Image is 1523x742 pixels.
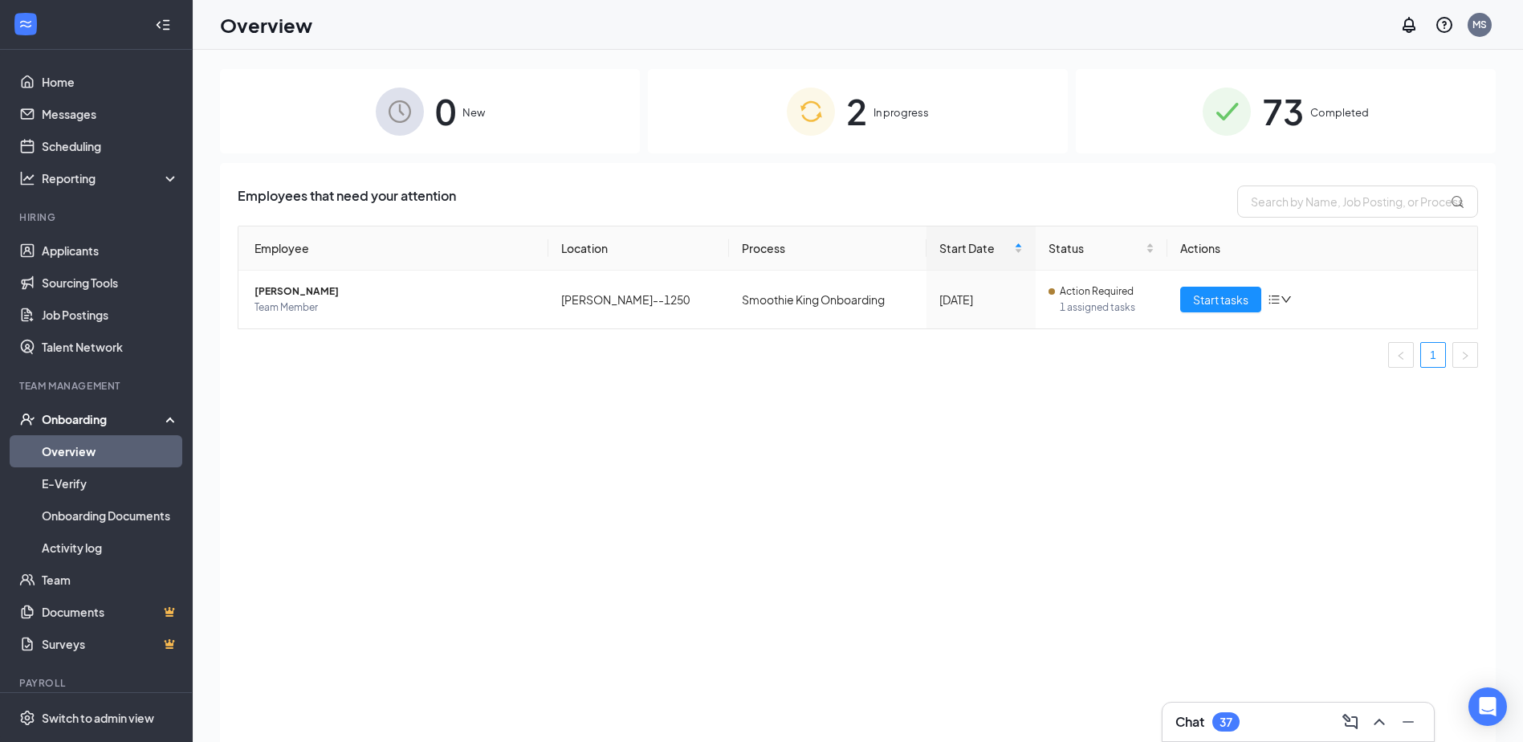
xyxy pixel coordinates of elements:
[42,596,179,628] a: DocumentsCrown
[729,271,926,328] td: Smoothie King Onboarding
[1060,283,1134,300] span: Action Required
[1262,84,1304,139] span: 73
[42,467,179,499] a: E-Verify
[42,267,179,299] a: Sourcing Tools
[1167,226,1477,271] th: Actions
[1421,343,1445,367] a: 1
[255,300,535,316] span: Team Member
[1388,342,1414,368] button: left
[42,411,165,427] div: Onboarding
[1193,291,1248,308] span: Start tasks
[1468,687,1507,726] div: Open Intercom Messenger
[1395,709,1421,735] button: Minimize
[42,499,179,532] a: Onboarding Documents
[1341,712,1360,732] svg: ComposeMessage
[19,676,176,690] div: Payroll
[238,226,548,271] th: Employee
[19,210,176,224] div: Hiring
[1399,15,1419,35] svg: Notifications
[42,435,179,467] a: Overview
[462,104,485,120] span: New
[435,84,456,139] span: 0
[155,17,171,33] svg: Collapse
[42,130,179,162] a: Scheduling
[42,564,179,596] a: Team
[1175,713,1204,731] h3: Chat
[42,299,179,331] a: Job Postings
[1060,300,1154,316] span: 1 assigned tasks
[939,291,1023,308] div: [DATE]
[1281,294,1292,305] span: down
[1310,104,1369,120] span: Completed
[1338,709,1363,735] button: ComposeMessage
[1399,712,1418,732] svg: Minimize
[42,170,180,186] div: Reporting
[1237,185,1478,218] input: Search by Name, Job Posting, or Process
[1420,342,1446,368] li: 1
[42,710,154,726] div: Switch to admin view
[1036,226,1167,271] th: Status
[1460,351,1470,361] span: right
[1396,351,1406,361] span: left
[42,98,179,130] a: Messages
[1452,342,1478,368] li: Next Page
[548,226,729,271] th: Location
[42,532,179,564] a: Activity log
[1220,715,1232,729] div: 37
[1366,709,1392,735] button: ChevronUp
[1472,18,1487,31] div: MS
[255,283,535,300] span: [PERSON_NAME]
[19,411,35,427] svg: UserCheck
[1388,342,1414,368] li: Previous Page
[42,331,179,363] a: Talent Network
[238,185,456,218] span: Employees that need your attention
[548,271,729,328] td: [PERSON_NAME]--1250
[42,234,179,267] a: Applicants
[1180,287,1261,312] button: Start tasks
[1049,239,1142,257] span: Status
[18,16,34,32] svg: WorkstreamLogo
[42,628,179,660] a: SurveysCrown
[19,170,35,186] svg: Analysis
[729,226,926,271] th: Process
[42,66,179,98] a: Home
[1370,712,1389,732] svg: ChevronUp
[1435,15,1454,35] svg: QuestionInfo
[939,239,1011,257] span: Start Date
[19,379,176,393] div: Team Management
[1452,342,1478,368] button: right
[1268,293,1281,306] span: bars
[873,104,929,120] span: In progress
[19,710,35,726] svg: Settings
[220,11,312,39] h1: Overview
[846,84,867,139] span: 2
